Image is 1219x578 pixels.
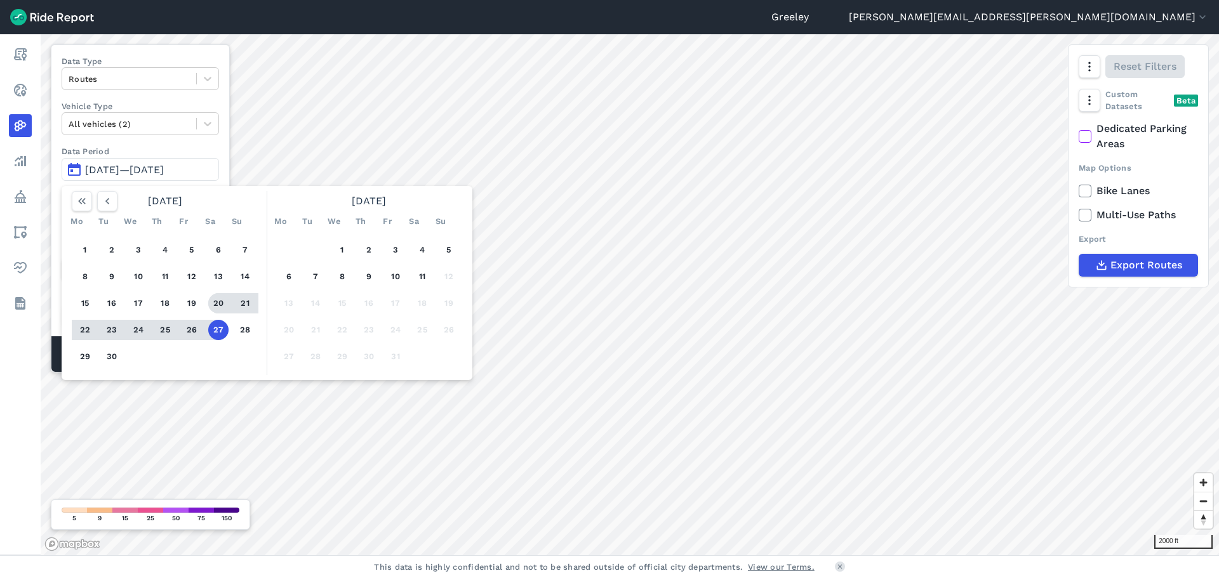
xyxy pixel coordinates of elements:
[350,211,371,232] div: Th
[430,211,451,232] div: Su
[1114,59,1176,74] span: Reset Filters
[235,320,255,340] button: 28
[1194,510,1213,529] button: Reset bearing to north
[9,185,32,208] a: Policy
[385,346,406,367] button: 31
[93,211,114,232] div: Tu
[1194,473,1213,492] button: Zoom in
[385,240,406,260] button: 3
[377,211,397,232] div: Fr
[75,346,95,367] button: 29
[235,240,255,260] button: 7
[1154,535,1213,549] div: 2000 ft
[439,240,459,260] button: 5
[412,320,432,340] button: 25
[128,320,149,340] button: 24
[62,158,219,181] button: [DATE]—[DATE]
[9,292,32,315] a: Datasets
[332,346,352,367] button: 29
[102,266,122,287] button: 9
[102,346,122,367] button: 30
[771,10,809,25] a: Greeley
[182,293,202,313] button: 19
[9,79,32,102] a: Realtime
[359,293,379,313] button: 16
[332,320,352,340] button: 22
[1079,254,1198,277] button: Export Routes
[208,266,229,287] button: 13
[412,266,432,287] button: 11
[173,211,194,232] div: Fr
[44,537,100,551] a: Mapbox logo
[279,293,299,313] button: 13
[1110,258,1182,273] span: Export Routes
[359,266,379,287] button: 9
[1079,162,1198,174] div: Map Options
[1079,233,1198,245] div: Export
[75,240,95,260] button: 1
[9,43,32,66] a: Report
[182,266,202,287] button: 12
[75,293,95,313] button: 15
[1079,121,1198,152] label: Dedicated Parking Areas
[128,293,149,313] button: 17
[128,266,149,287] button: 10
[67,211,87,232] div: Mo
[62,145,219,157] label: Data Period
[305,266,326,287] button: 7
[332,266,352,287] button: 8
[305,320,326,340] button: 21
[155,240,175,260] button: 4
[62,55,219,67] label: Data Type
[1194,492,1213,510] button: Zoom out
[75,320,95,340] button: 22
[324,211,344,232] div: We
[120,211,140,232] div: We
[155,293,175,313] button: 18
[9,221,32,244] a: Areas
[9,114,32,137] a: Heatmaps
[1105,55,1185,78] button: Reset Filters
[235,293,255,313] button: 21
[208,320,229,340] button: 27
[85,164,164,176] span: [DATE]—[DATE]
[9,256,32,279] a: Health
[147,211,167,232] div: Th
[1079,207,1198,223] label: Multi-Use Paths
[748,561,815,573] a: View our Terms.
[412,293,432,313] button: 18
[412,240,432,260] button: 4
[102,320,122,340] button: 23
[182,320,202,340] button: 26
[208,293,229,313] button: 20
[155,266,175,287] button: 11
[102,240,122,260] button: 2
[9,150,32,173] a: Analyze
[305,346,326,367] button: 28
[305,293,326,313] button: 14
[385,266,406,287] button: 10
[404,211,424,232] div: Sa
[359,346,379,367] button: 30
[270,191,467,211] div: [DATE]
[1174,95,1198,107] div: Beta
[208,240,229,260] button: 6
[51,336,229,372] div: Matched Trips
[385,293,406,313] button: 17
[849,10,1209,25] button: [PERSON_NAME][EMAIL_ADDRESS][PERSON_NAME][DOMAIN_NAME]
[332,240,352,260] button: 1
[227,211,247,232] div: Su
[439,320,459,340] button: 26
[439,293,459,313] button: 19
[279,320,299,340] button: 20
[10,9,94,25] img: Ride Report
[297,211,317,232] div: Tu
[182,240,202,260] button: 5
[1079,88,1198,112] div: Custom Datasets
[332,293,352,313] button: 15
[155,320,175,340] button: 25
[359,320,379,340] button: 23
[1079,183,1198,199] label: Bike Lanes
[270,211,291,232] div: Mo
[102,293,122,313] button: 16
